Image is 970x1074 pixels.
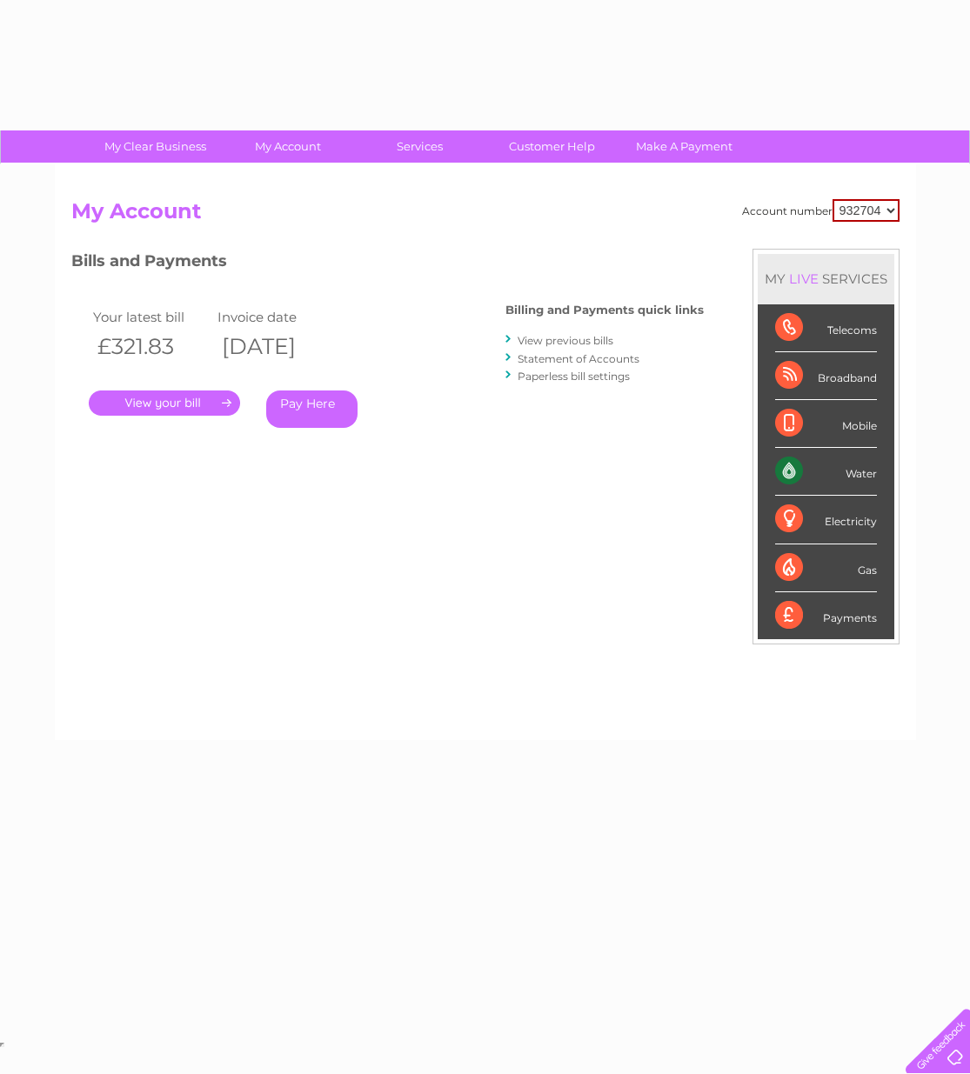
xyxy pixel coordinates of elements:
[213,305,338,329] td: Invoice date
[786,270,822,287] div: LIVE
[775,448,877,496] div: Water
[518,370,630,383] a: Paperless bill settings
[775,544,877,592] div: Gas
[742,199,900,222] div: Account number
[775,352,877,400] div: Broadband
[213,329,338,364] th: [DATE]
[89,305,214,329] td: Your latest bill
[216,130,359,163] a: My Account
[518,334,613,347] a: View previous bills
[775,592,877,639] div: Payments
[775,400,877,448] div: Mobile
[89,329,214,364] th: £321.83
[518,352,639,365] a: Statement of Accounts
[84,130,227,163] a: My Clear Business
[505,304,704,317] h4: Billing and Payments quick links
[775,304,877,352] div: Telecoms
[775,496,877,544] div: Electricity
[758,254,894,304] div: MY SERVICES
[266,390,358,428] a: Pay Here
[348,130,492,163] a: Services
[71,199,900,232] h2: My Account
[71,249,704,279] h3: Bills and Payments
[480,130,624,163] a: Customer Help
[612,130,756,163] a: Make A Payment
[89,390,240,416] a: .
